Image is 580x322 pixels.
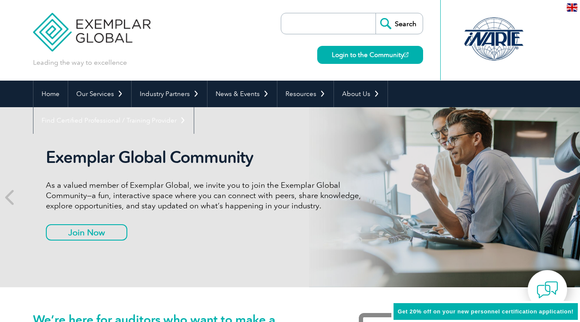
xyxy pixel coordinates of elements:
img: en [567,3,577,12]
a: News & Events [207,81,277,107]
p: As a valued member of Exemplar Global, we invite you to join the Exemplar Global Community—a fun,... [46,180,367,211]
a: Our Services [68,81,131,107]
a: Industry Partners [132,81,207,107]
span: Get 20% off on your new personnel certification application! [398,308,574,315]
img: contact-chat.png [537,279,558,301]
a: Resources [277,81,334,107]
img: open_square.png [404,52,409,57]
a: Login to the Community [317,46,423,64]
a: About Us [334,81,388,107]
p: Leading the way to excellence [33,58,127,67]
a: Join Now [46,224,127,241]
input: Search [376,13,423,34]
h2: Exemplar Global Community [46,147,367,167]
a: Home [33,81,68,107]
a: Find Certified Professional / Training Provider [33,107,194,134]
